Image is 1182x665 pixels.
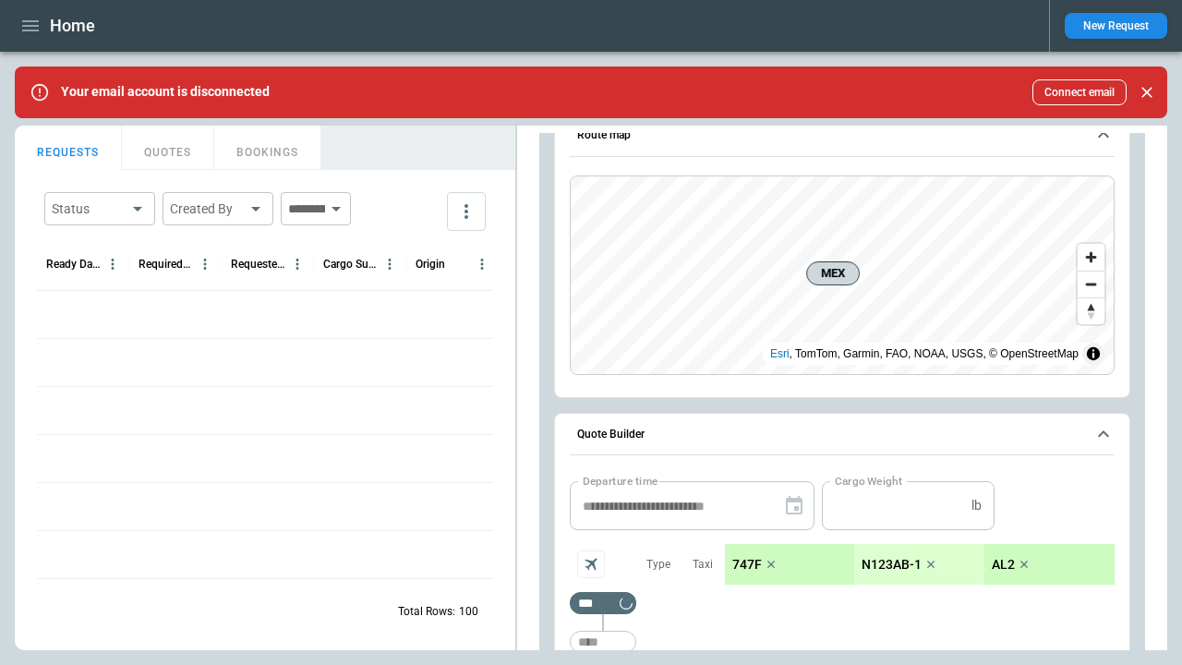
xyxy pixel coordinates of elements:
p: Taxi [693,557,713,573]
p: 747F [732,557,762,573]
h6: Route map [577,129,631,141]
div: Created By [170,199,244,218]
button: Close [1134,79,1160,105]
button: New Request [1065,13,1167,39]
h1: Home [50,15,95,37]
p: Type [646,557,670,573]
div: dismiss [1134,72,1160,113]
button: Connect email [1032,79,1127,105]
span: Aircraft selection [577,550,605,578]
div: Requested Route [231,258,285,271]
canvas: Map [571,176,1114,374]
button: Zoom in [1078,244,1104,271]
label: Departure time [583,473,658,489]
p: lb [971,498,982,514]
button: more [447,192,486,231]
div: Status [52,199,126,218]
button: Zoom out [1078,271,1104,297]
button: Origin column menu [470,252,494,276]
label: Cargo Weight [835,473,902,489]
button: Reset bearing to north [1078,297,1104,324]
div: scrollable content [725,544,1115,585]
a: Esri [770,347,790,360]
button: Quote Builder [570,414,1115,456]
button: BOOKINGS [214,126,321,170]
div: Ready Date & Time (UTC+03:00) [46,258,101,271]
button: REQUESTS [15,126,122,170]
summary: Toggle attribution [1082,343,1104,365]
div: Origin [416,258,445,271]
button: Requested Route column menu [285,252,309,276]
div: Required Date & Time (UTC+03:00) [139,258,193,271]
h6: Quote Builder [577,429,645,441]
div: Too short [570,592,636,614]
div: , TomTom, Garmin, FAO, NOAA, USGS, © OpenStreetMap [770,345,1079,363]
div: Route map [570,175,1115,375]
span: MEX [814,264,851,283]
p: Your email account is disconnected [61,84,270,100]
div: Too short [570,631,636,653]
p: AL2 [992,557,1015,573]
button: QUOTES [122,126,214,170]
button: Route map [570,115,1115,157]
button: Cargo Summary column menu [378,252,402,276]
p: N123AB-1 [862,557,922,573]
div: Cargo Summary [323,258,378,271]
div: Quote Builder [570,481,1115,662]
p: 100 [459,604,478,620]
button: Required Date & Time (UTC+03:00) column menu [193,252,217,276]
button: Ready Date & Time (UTC+03:00) column menu [101,252,125,276]
p: Total Rows: [398,604,455,620]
